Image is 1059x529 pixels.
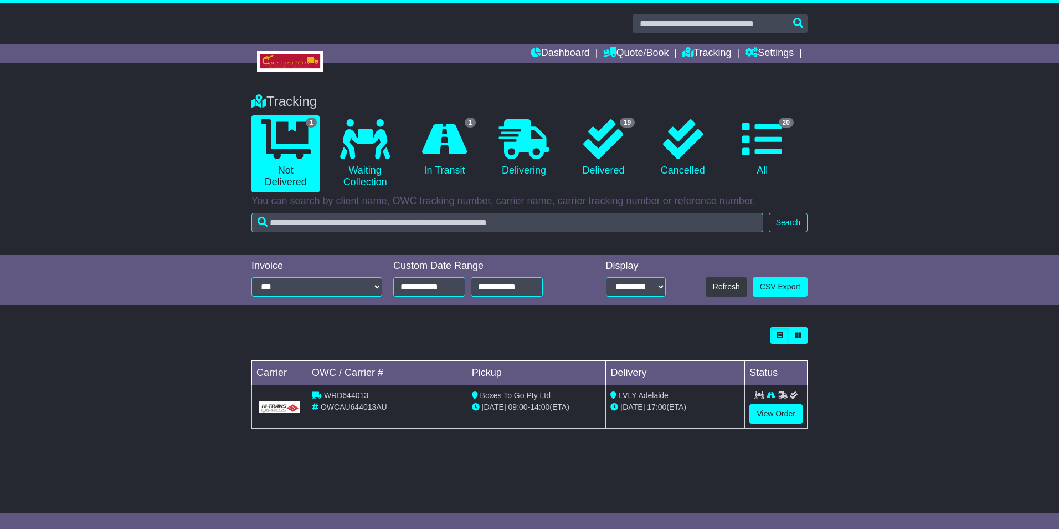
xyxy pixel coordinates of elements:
[307,361,467,385] td: OWC / Carrier #
[467,361,606,385] td: Pickup
[530,403,549,411] span: 14:00
[410,115,479,181] a: 1 In Transit
[682,44,731,63] a: Tracking
[728,115,796,181] a: 20 All
[393,260,571,272] div: Custom Date Range
[482,403,506,411] span: [DATE]
[620,118,635,128] span: 19
[769,213,808,232] button: Search
[480,391,551,400] span: Boxes To Go Pty Ltd
[649,115,717,181] a: Cancelled
[569,115,638,181] a: 19 Delivered
[465,118,476,128] span: 1
[321,403,387,411] span: OWCAU644013AU
[606,260,666,272] div: Display
[251,115,320,192] a: 1 Not Delivered
[251,260,382,272] div: Invoice
[490,115,558,181] a: Delivering
[324,391,368,400] span: WRD644013
[472,401,602,413] div: - (ETA)
[259,401,300,413] img: GetCarrierServiceLogo
[251,195,808,207] p: You can search by client name, OWC tracking number, carrier name, carrier tracking number or refe...
[620,403,645,411] span: [DATE]
[647,403,666,411] span: 17:00
[331,115,399,192] a: Waiting Collection
[753,277,808,297] a: CSV Export
[252,361,307,385] td: Carrier
[603,44,669,63] a: Quote/Book
[606,361,745,385] td: Delivery
[749,404,803,424] a: View Order
[619,391,669,400] span: LVLY Adelaide
[779,118,794,128] span: 20
[610,401,740,413] div: (ETA)
[745,361,808,385] td: Status
[531,44,590,63] a: Dashboard
[745,44,794,63] a: Settings
[508,403,528,411] span: 09:00
[306,118,317,128] span: 1
[246,94,813,110] div: Tracking
[706,277,747,297] button: Refresh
